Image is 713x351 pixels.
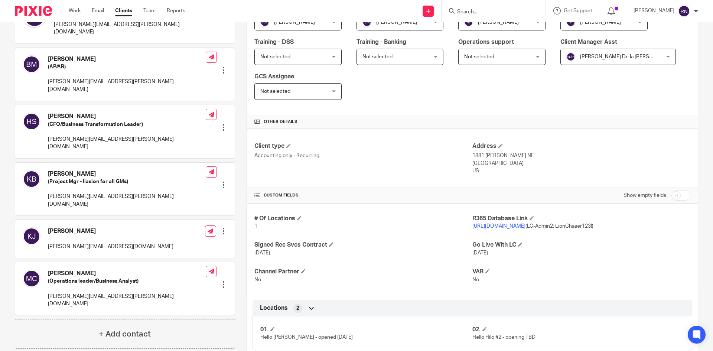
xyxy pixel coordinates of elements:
[456,9,523,16] input: Search
[472,152,690,159] p: 1881 [PERSON_NAME] NE
[23,270,40,287] img: svg%3E
[48,178,206,185] h5: (Project Mgr - liasion for all GMs)
[48,227,173,235] h4: [PERSON_NAME]
[464,54,494,59] span: Not selected
[260,326,472,334] h4: 01.
[264,119,297,125] span: Other details
[254,39,294,45] span: Training - DSS
[472,142,690,150] h4: Address
[580,54,675,59] span: [PERSON_NAME] De la [PERSON_NAME]
[48,136,206,151] p: [PERSON_NAME][EMAIL_ADDRESS][PERSON_NAME][DOMAIN_NAME]
[254,224,257,229] span: 1
[472,268,690,276] h4: VAR
[274,20,315,25] span: [PERSON_NAME]
[48,78,206,93] p: [PERSON_NAME][EMAIL_ADDRESS][PERSON_NAME][DOMAIN_NAME]
[143,7,156,14] a: Team
[472,160,690,167] p: [GEOGRAPHIC_DATA]
[254,268,472,276] h4: Channel Partner
[48,277,206,285] h5: (Operations leader/Business Analyst)
[624,192,666,199] label: Show empty fields
[23,227,40,245] img: svg%3E
[478,20,519,25] span: [PERSON_NAME]
[472,224,525,229] a: [URL][DOMAIN_NAME]
[48,55,206,63] h4: [PERSON_NAME]
[115,7,132,14] a: Clients
[260,89,290,94] span: Not selected
[254,152,472,159] p: Accounting only - Recurring
[48,293,206,308] p: [PERSON_NAME][EMAIL_ADDRESS][PERSON_NAME][DOMAIN_NAME]
[472,277,479,282] span: No
[260,335,353,340] span: Hello [PERSON_NAME] - opened [DATE]
[356,39,406,45] span: Training - Banking
[167,7,185,14] a: Reports
[362,54,393,59] span: Not selected
[472,224,593,229] span: (LC-Admin2: LionChaser123!)
[254,74,294,79] span: GCS Assignee
[254,241,472,249] h4: Signed Rec Svcs Contract
[254,250,270,256] span: [DATE]
[472,335,535,340] span: Hello Hilo #2 - opening TBD
[472,241,690,249] h4: Go Live With LC
[458,39,514,45] span: Operations support
[564,8,592,13] span: Get Support
[23,113,40,130] img: svg%3E
[260,304,288,312] span: Locations
[472,167,690,175] p: US
[296,305,299,312] span: 2
[472,215,690,222] h4: R365 Database Link
[15,6,52,16] img: Pixie
[566,52,575,61] img: svg%3E
[48,121,206,128] h5: (CFO/Business Transformation Leader)
[260,54,290,59] span: Not selected
[254,215,472,222] h4: # Of Locations
[560,39,617,45] span: Client Manager Asst
[472,250,488,256] span: [DATE]
[54,21,206,36] p: [PERSON_NAME][EMAIL_ADDRESS][PERSON_NAME][DOMAIN_NAME]
[23,55,40,73] img: svg%3E
[48,270,206,277] h4: [PERSON_NAME]
[69,7,81,14] a: Work
[376,20,417,25] span: [PERSON_NAME]
[254,277,261,282] span: No
[254,142,472,150] h4: Client type
[23,170,40,188] img: svg%3E
[48,243,173,250] p: [PERSON_NAME][EMAIL_ADDRESS][DOMAIN_NAME]
[92,7,104,14] a: Email
[48,170,206,178] h4: [PERSON_NAME]
[580,20,621,25] span: [PERSON_NAME]
[254,192,472,198] h4: CUSTOM FIELDS
[48,63,206,71] h5: (AP/AR)
[48,113,206,120] h4: [PERSON_NAME]
[634,7,674,14] p: [PERSON_NAME]
[678,5,690,17] img: svg%3E
[48,193,206,208] p: [PERSON_NAME][EMAIL_ADDRESS][PERSON_NAME][DOMAIN_NAME]
[99,328,151,340] h4: + Add contact
[472,326,684,334] h4: 02.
